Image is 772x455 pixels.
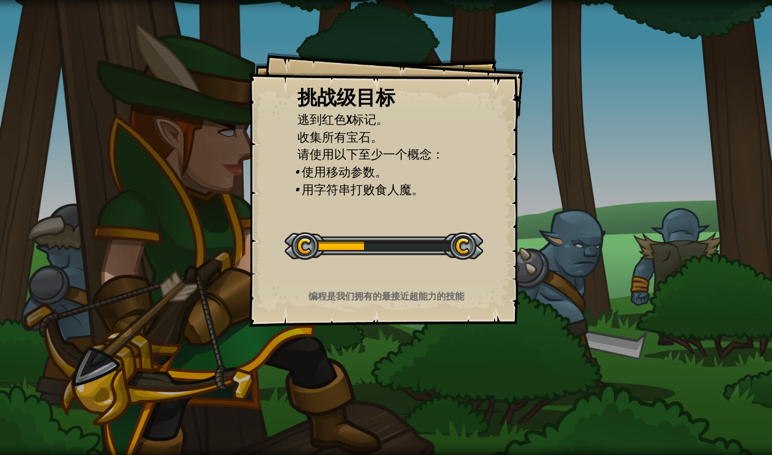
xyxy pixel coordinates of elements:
[297,84,475,112] div: 挑战级目标
[282,111,472,129] li: 逃到红色X标记。
[297,111,388,127] span: 逃到红色X标记。
[294,181,472,199] li: 用字符串打败食人魔。
[282,129,472,146] li: 收集所有宝石。
[308,290,464,303] strong: 编程是我们拥有的最接近超能力的技能
[282,146,472,163] li: 请使用以下至少一个概念：
[294,163,299,180] i: •
[294,163,472,181] li: 使用移动参数。
[302,163,387,180] span: 使用移动参数。
[297,129,383,145] span: 收集所有宝石。
[297,146,444,162] span: 请使用以下至少一个概念：
[294,181,299,198] i: •
[302,181,424,198] span: 用字符串打败食人魔。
